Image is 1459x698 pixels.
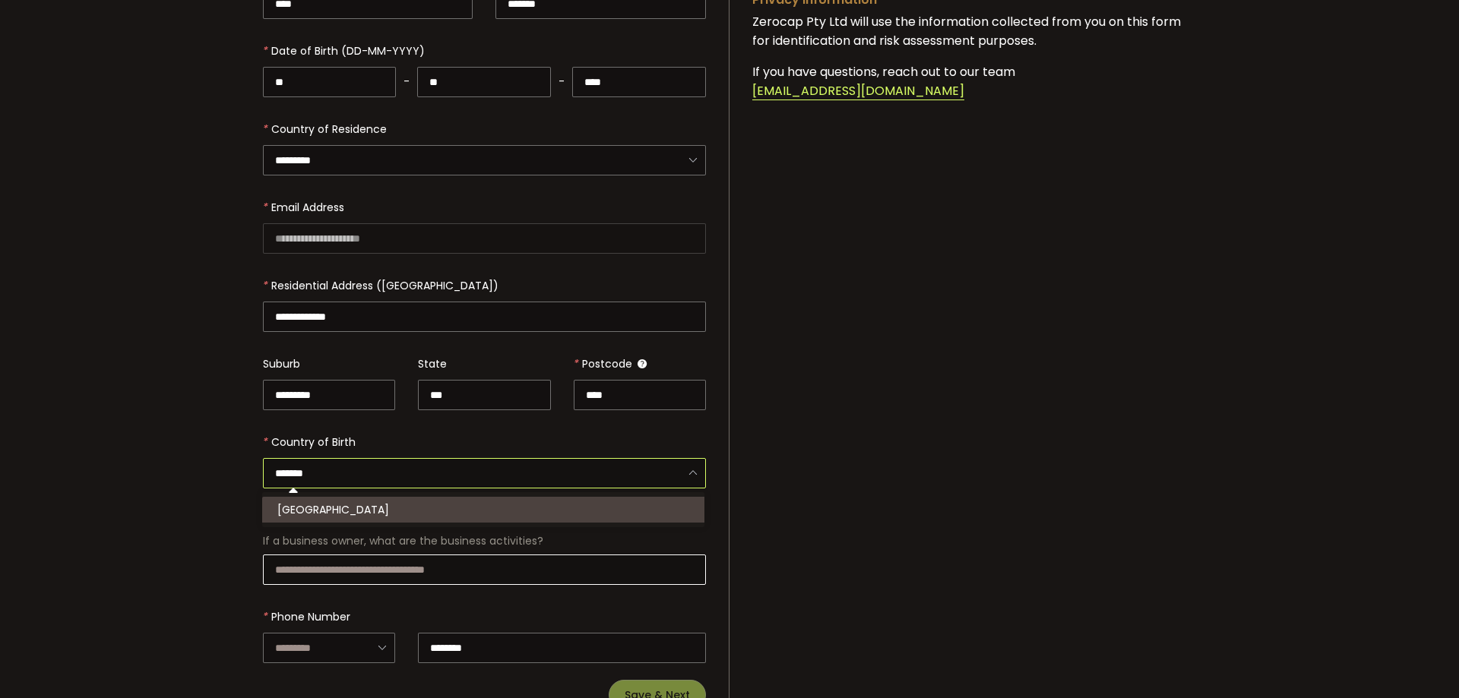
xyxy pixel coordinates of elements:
[404,66,410,97] span: -
[559,66,565,97] span: -
[752,82,964,100] span: [EMAIL_ADDRESS][DOMAIN_NAME]
[277,502,389,517] span: [GEOGRAPHIC_DATA]
[752,63,1015,81] span: If you have questions, reach out to our team
[1383,625,1459,698] iframe: Chat Widget
[752,13,1181,49] span: Zerocap Pty Ltd will use the information collected from you on this form for identification and r...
